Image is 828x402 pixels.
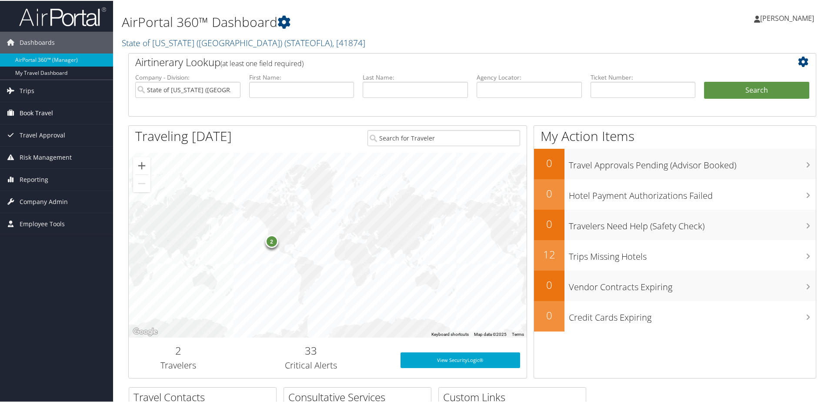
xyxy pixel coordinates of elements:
h2: 0 [534,155,564,170]
span: ( STATEOFLA ) [284,36,332,48]
button: Keyboard shortcuts [431,331,469,337]
h2: 12 [534,246,564,261]
a: Terms (opens in new tab) [512,331,524,336]
h1: Traveling [DATE] [135,126,232,144]
div: 2 [265,234,278,247]
span: Risk Management [20,146,72,167]
h2: Airtinerary Lookup [135,54,752,69]
img: Google [131,325,160,337]
label: Agency Locator: [477,72,582,81]
button: Zoom out [133,174,150,191]
label: Ticket Number: [591,72,696,81]
span: Trips [20,79,34,101]
h3: Trips Missing Hotels [569,245,816,262]
a: 0Vendor Contracts Expiring [534,270,816,300]
a: 0Travel Approvals Pending (Advisor Booked) [534,148,816,178]
h1: My Action Items [534,126,816,144]
h2: 2 [135,342,222,357]
span: Map data ©2025 [474,331,507,336]
span: (at least one field required) [220,58,304,67]
span: Company Admin [20,190,68,212]
span: , [ 41874 ] [332,36,365,48]
h3: Travelers Need Help (Safety Check) [569,215,816,231]
a: 0Credit Cards Expiring [534,300,816,331]
span: Book Travel [20,101,53,123]
h2: 0 [534,185,564,200]
h3: Travel Approvals Pending (Advisor Booked) [569,154,816,171]
h2: 0 [534,277,564,291]
span: Employee Tools [20,212,65,234]
h3: Travelers [135,358,222,371]
a: Open this area in Google Maps (opens a new window) [131,325,160,337]
a: 0Travelers Need Help (Safety Check) [534,209,816,239]
label: Company - Division: [135,72,240,81]
span: Reporting [20,168,48,190]
button: Zoom in [133,156,150,174]
h2: 0 [534,307,564,322]
label: Last Name: [363,72,468,81]
span: [PERSON_NAME] [760,13,814,22]
a: State of [US_STATE] ([GEOGRAPHIC_DATA]) [122,36,365,48]
h3: Vendor Contracts Expiring [569,276,816,292]
h3: Credit Cards Expiring [569,306,816,323]
h3: Hotel Payment Authorizations Failed [569,184,816,201]
span: Travel Approval [20,124,65,145]
label: First Name: [249,72,354,81]
input: Search for Traveler [367,129,520,145]
a: [PERSON_NAME] [754,4,823,30]
span: Dashboards [20,31,55,53]
img: airportal-logo.png [19,6,106,26]
h2: 33 [235,342,387,357]
a: 0Hotel Payment Authorizations Failed [534,178,816,209]
h1: AirPortal 360™ Dashboard [122,12,589,30]
button: Search [704,81,809,98]
h2: 0 [534,216,564,231]
h3: Critical Alerts [235,358,387,371]
a: View SecurityLogic® [401,352,520,367]
a: 12Trips Missing Hotels [534,239,816,270]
